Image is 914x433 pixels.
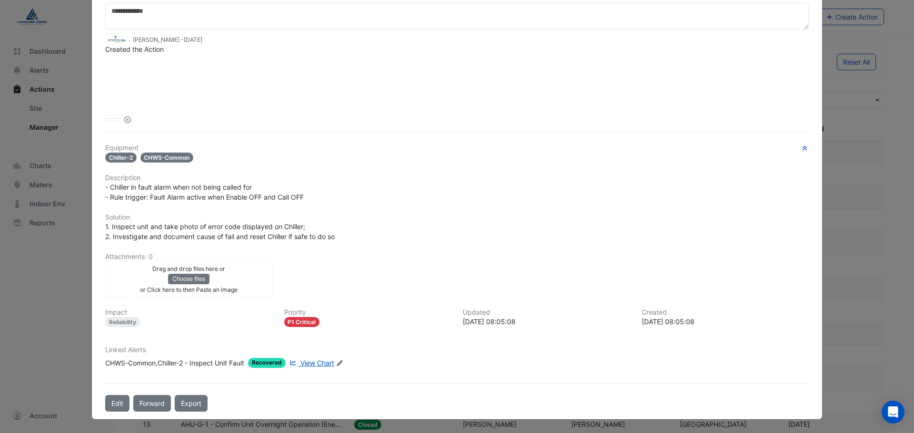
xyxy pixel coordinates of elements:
[882,401,904,423] div: Open Intercom Messenger
[105,395,129,412] button: Edit
[140,153,194,163] span: CHWS-Common
[463,308,630,317] h6: Updated
[105,308,273,317] h6: Impact
[336,360,343,367] fa-icon: Edit Linked Alerts
[133,36,202,44] small: [PERSON_NAME] -
[105,346,809,354] h6: Linked Alerts
[105,34,129,44] img: Precision Group
[463,317,630,327] div: [DATE] 08:05:08
[140,286,238,293] small: or Click here to then Paste an image
[288,358,334,368] a: View Chart
[300,359,334,367] span: View Chart
[105,45,164,53] span: Created the Action
[105,213,809,221] h6: Solution
[105,174,809,182] h6: Description
[284,308,452,317] h6: Priority
[133,395,171,412] button: Forward
[105,144,809,152] h6: Equipment
[175,395,208,412] a: Export
[105,358,244,368] div: CHWS-Common,Chiller-2 - Inspect Unit Fault
[184,36,202,43] span: 2025-08-18 08:05:08
[642,317,809,327] div: [DATE] 08:05:08
[152,265,225,272] small: Drag and drop files here or
[642,308,809,317] h6: Created
[284,317,320,327] div: P1 Critical
[105,253,809,261] h6: Attachments: 0
[168,274,209,284] button: Choose files
[105,317,140,327] div: Reliability
[248,358,286,368] span: Recovered
[105,183,304,201] span: - Chiller in fault alarm when not being called for - Rule trigger: Fault Alarm active when Enable...
[124,115,131,124] fa-icon: Reset
[105,222,335,241] span: 1. Inspect unit and take photo of error code displayed on Chiller; 2. Investigate and document ca...
[105,153,137,163] span: Chiller-2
